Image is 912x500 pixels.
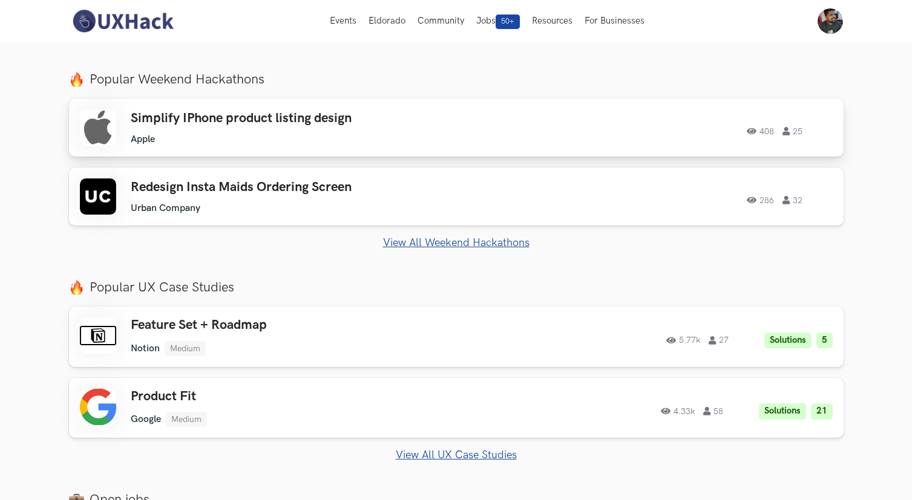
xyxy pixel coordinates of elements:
[782,127,802,135] span: 25
[709,336,729,345] span: 27
[69,307,844,366] a: Feature Set + Roadmap Notion Medium 5.77k 27 Solutions 5
[69,167,844,226] a: Redesign Insta Maids Ordering Screen Urban Company 286 32
[69,236,844,249] a: View All Weekend Hackathons
[69,99,844,157] a: Simplify IPhone product listing design Apple 408 25
[759,403,806,420] li: Solutions
[666,336,700,345] span: 5.77k
[703,407,723,415] span: 58
[782,196,802,204] span: 32
[818,8,843,34] img: Your profile pic
[131,317,474,333] h3: Feature Set + Roadmap
[131,180,474,195] h3: Redesign Insta Maids Ordering Screen
[131,414,161,425] li: Google
[131,203,200,214] li: Urban Company
[764,333,812,349] li: Solutions
[69,378,844,438] a: Product Fit Google Medium 4.33k 58 Solutions 21
[496,15,520,29] span: 50+
[747,196,774,204] span: 286
[165,341,206,356] li: Medium
[166,412,207,427] li: Medium
[131,111,474,126] h3: Simplify IPhone product listing design
[69,279,844,296] label: Popular UX Case Studies
[69,8,177,34] img: UXHack-logo.png
[811,403,833,420] li: 21
[747,127,774,135] span: 408
[661,407,695,415] span: 4.33k
[69,72,84,87] img: fire.png
[816,333,833,349] li: 5
[131,343,160,354] li: Notion
[131,134,155,145] li: Apple
[69,449,844,461] a: View All UX Case Studies
[69,280,84,295] img: fire.png
[69,71,844,88] label: Popular Weekend Hackathons
[131,389,474,404] h3: Product Fit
